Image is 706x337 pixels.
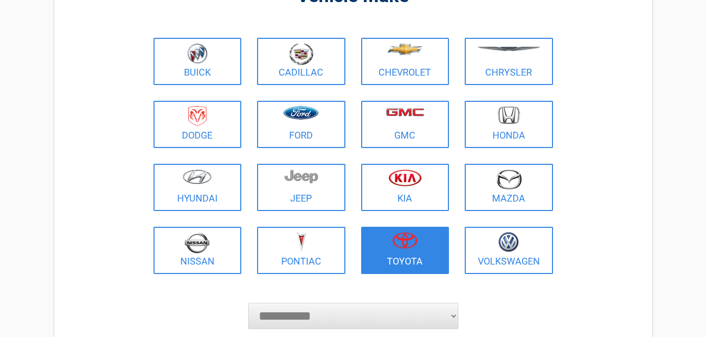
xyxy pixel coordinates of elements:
[361,38,449,85] a: Chevrolet
[361,101,449,148] a: GMC
[154,164,242,211] a: Hyundai
[465,164,553,211] a: Mazda
[296,232,306,252] img: pontiac
[498,232,519,252] img: volkswagen
[289,43,313,65] img: cadillac
[388,169,422,186] img: kia
[188,106,207,127] img: dodge
[182,169,212,184] img: hyundai
[498,106,520,124] img: honda
[154,101,242,148] a: Dodge
[185,232,210,254] img: nissan
[465,227,553,274] a: Volkswagen
[465,38,553,85] a: Chrysler
[257,227,345,274] a: Pontiac
[392,232,417,249] img: toyota
[187,43,208,64] img: buick
[387,44,423,55] img: chevrolet
[257,164,345,211] a: Jeep
[154,38,242,85] a: Buick
[477,47,541,51] img: chrysler
[496,169,522,189] img: mazda
[361,227,449,274] a: Toyota
[154,227,242,274] a: Nissan
[284,169,318,184] img: jeep
[386,108,424,117] img: gmc
[465,101,553,148] a: Honda
[257,101,345,148] a: Ford
[283,106,319,120] img: ford
[257,38,345,85] a: Cadillac
[361,164,449,211] a: Kia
